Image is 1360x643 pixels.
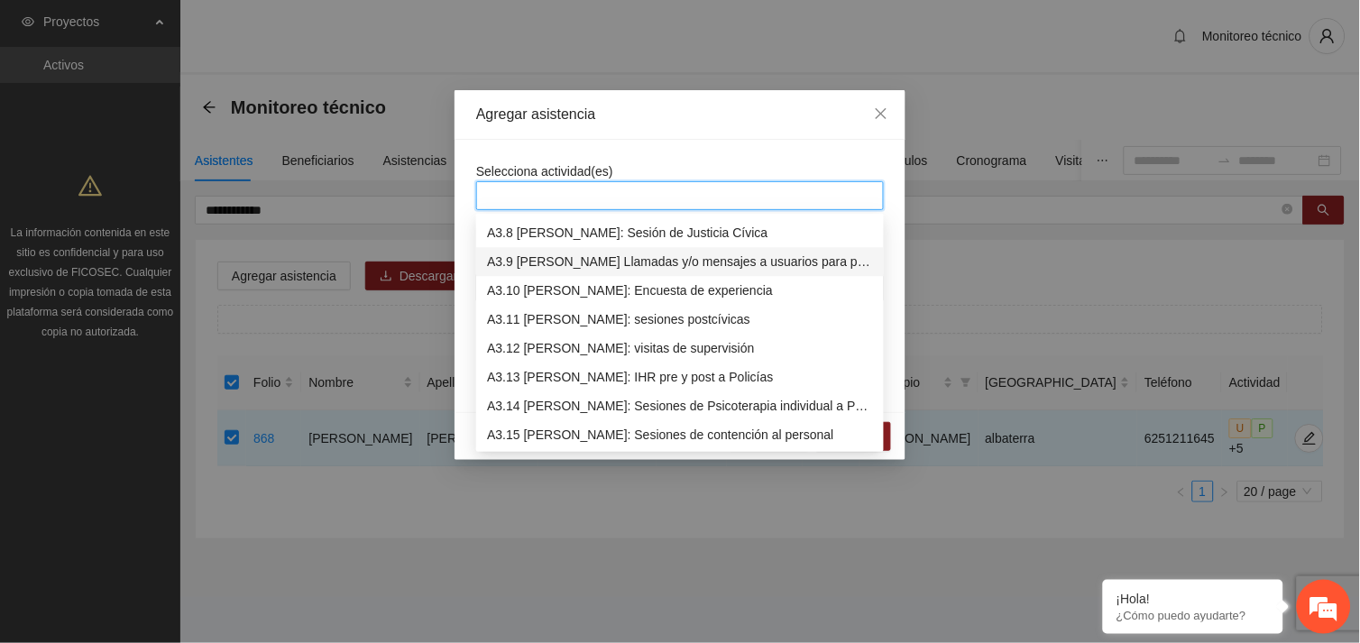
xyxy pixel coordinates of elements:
div: A3.9 [PERSON_NAME] Llamadas y/o mensajes a usuarios para programación, seguimiento y canalización. [487,252,873,271]
div: A3.10 Cuauhtémoc: Encuesta de experiencia [476,276,884,305]
div: Agregar asistencia [476,105,884,124]
span: Selecciona actividad(es) [476,164,613,179]
textarea: Escriba su mensaje y pulse “Intro” [9,441,344,504]
div: A3.12 [PERSON_NAME]: visitas de supervisión [487,338,873,358]
p: ¿Cómo puedo ayudarte? [1116,609,1270,622]
div: A3.11 [PERSON_NAME]: sesiones postcívicas [487,309,873,329]
button: Close [857,90,905,139]
div: A3.13 Cuauhtémoc: IHR pre y post a Policías [476,363,884,391]
div: Minimizar ventana de chat en vivo [296,9,339,52]
div: A3.14 Cuauhtémoc: Sesiones de Psicoterapia individual a Policías [476,391,884,420]
div: A3.12 Cuauhtémoc: visitas de supervisión [476,334,884,363]
div: A3.10 [PERSON_NAME]: Encuesta de experiencia [487,280,873,300]
div: A3.8 Cuauhtémoc: Sesión de Justicia Cívica [476,218,884,247]
div: ¡Hola! [1116,592,1270,606]
span: close [874,106,888,121]
div: A3.15 [PERSON_NAME]: Sesiones de contención al personal [487,425,873,445]
div: A3.8 [PERSON_NAME]: Sesión de Justicia Cívica [487,223,873,243]
div: A3.9 Cuauhtémoc Llamadas y/o mensajes a usuarios para programación, seguimiento y canalización. [476,247,884,276]
span: Estamos en línea. [105,215,249,397]
div: A3.11 Cuauhtémoc: sesiones postcívicas [476,305,884,334]
div: A3.15 Cuauhtémoc: Sesiones de contención al personal [476,420,884,449]
div: A3.13 [PERSON_NAME]: IHR pre y post a Policías [487,367,873,387]
div: Chatee con nosotros ahora [94,92,303,115]
div: A3.14 [PERSON_NAME]: Sesiones de Psicoterapia individual a Policías [487,396,873,416]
